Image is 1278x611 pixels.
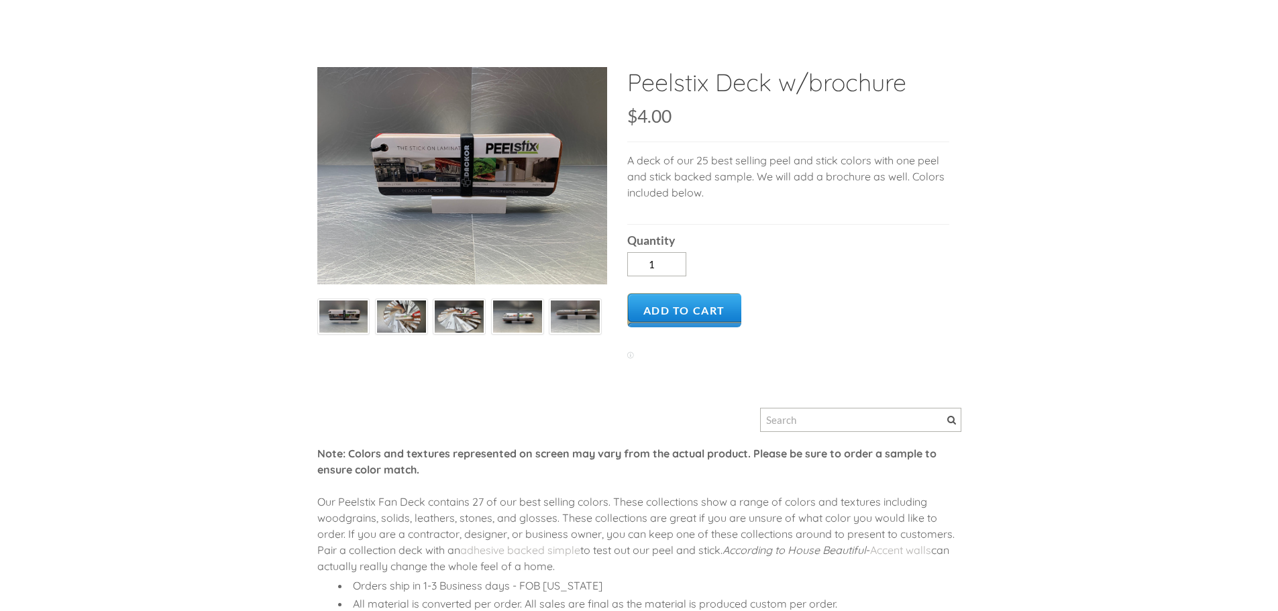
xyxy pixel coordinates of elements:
[870,543,931,557] a: Accent walls
[627,152,949,214] p: A deck of our 25 best selling peel and stick colors with one peel and stick backed sample. We wil...
[627,293,742,327] a: Add to Cart
[319,298,368,335] img: s832171791223022656_p812_i2_w160.jpeg
[493,298,542,335] img: s832171791223022656_p812_i1_w160.jpeg
[947,416,956,425] span: Search
[377,298,426,335] img: s832171791223022656_p812_i4_w160.jpeg
[760,408,961,432] input: Search
[317,67,607,284] img: s832171791223022656_p812_i2_w640.jpeg
[551,298,600,335] img: s832171791223022656_p812_i3_w160.jpeg
[460,543,580,557] a: adhesive backed simple
[627,67,949,107] h2: Peelstix Deck w/brochure
[317,447,937,476] font: Note: Colors and textures represented on screen may vary from the actual product. Please be sure ...
[435,298,484,335] img: s832171791223022656_p812_i5_w160.jpeg
[627,105,672,127] span: $4.00
[723,543,866,557] em: According to House Beautiful
[627,233,675,247] b: Quantity
[350,577,961,594] li: Orders ship in 1-3 Business days - FOB [US_STATE]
